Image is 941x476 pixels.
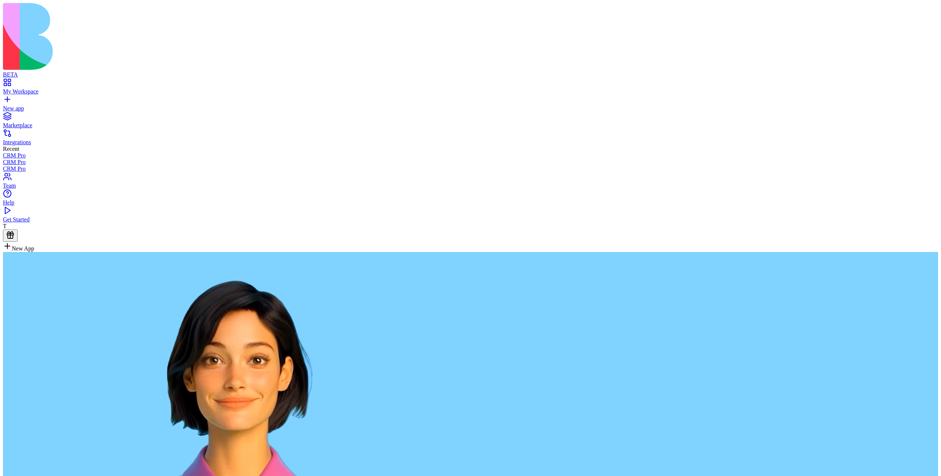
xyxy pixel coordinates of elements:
a: Get Started [3,210,938,223]
a: Team [3,176,938,189]
div: BETA [3,71,938,78]
div: My Workspace [3,88,938,95]
a: CRM Pro [3,166,938,172]
a: New app [3,99,938,112]
span: T [3,223,7,229]
span: New App [12,245,34,252]
a: CRM Pro [3,159,938,166]
div: New app [3,105,938,112]
div: Marketplace [3,122,938,129]
div: Integrations [3,139,938,146]
div: Team [3,182,938,189]
div: Help [3,199,938,206]
a: CRM Pro [3,152,938,159]
a: Marketplace [3,116,938,129]
div: Get Started [3,216,938,223]
img: logo [3,3,298,70]
a: Help [3,193,938,206]
a: Integrations [3,132,938,146]
a: My Workspace [3,82,938,95]
a: BETA [3,65,938,78]
span: Recent [3,146,19,152]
